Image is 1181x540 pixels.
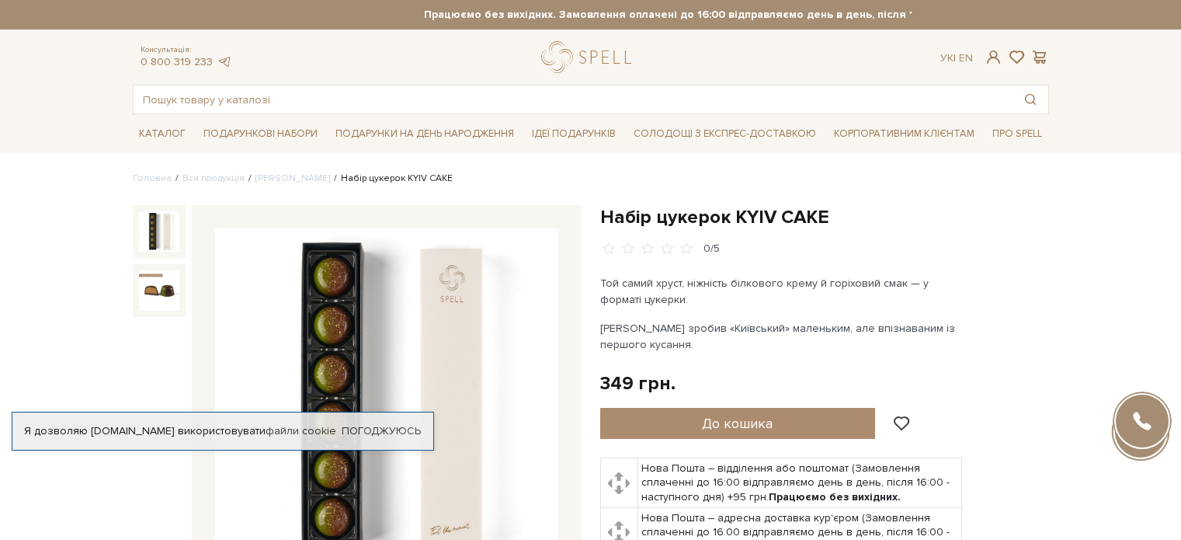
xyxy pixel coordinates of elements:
h1: Набір цукерок KYIV CAKE [600,205,1049,229]
b: Працюємо без вихідних. [769,490,901,503]
p: Той самий хруст, ніжність білкового крему й горіховий смак — у форматі цукерки. [600,275,964,308]
a: 0 800 319 233 [141,55,213,68]
div: 349 грн. [600,371,676,395]
a: logo [541,41,638,73]
a: Солодощі з експрес-доставкою [627,120,822,147]
span: Ідеї подарунків [526,122,622,146]
li: Набір цукерок KYIV CAKE [330,172,453,186]
a: Погоджуюсь [342,424,421,438]
button: До кошика [600,408,876,439]
span: Подарункові набори [197,122,324,146]
span: До кошика [702,415,773,432]
span: Каталог [133,122,192,146]
td: Нова Пошта – відділення або поштомат (Замовлення сплаченні до 16:00 відправляємо день в день, піс... [637,458,961,508]
button: Пошук товару у каталозі [1013,85,1048,113]
a: [PERSON_NAME] [255,172,330,184]
a: telegram [217,55,232,68]
div: 0/5 [703,242,720,256]
span: Консультація: [141,45,232,55]
a: Корпоративним клієнтам [828,120,981,147]
input: Пошук товару у каталозі [134,85,1013,113]
p: [PERSON_NAME] зробив «Київський» маленьким, але впізнаваним із першого кусання. [600,320,964,353]
a: файли cookie [266,424,336,437]
a: En [959,51,973,64]
img: Набір цукерок KYIV CAKE [139,211,179,252]
span: Про Spell [986,122,1048,146]
span: | [953,51,956,64]
img: Набір цукерок KYIV CAKE [139,270,179,311]
div: Я дозволяю [DOMAIN_NAME] використовувати [12,424,433,438]
a: Вся продукція [182,172,245,184]
a: Головна [133,172,172,184]
div: Ук [940,51,973,65]
span: Подарунки на День народження [329,122,520,146]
